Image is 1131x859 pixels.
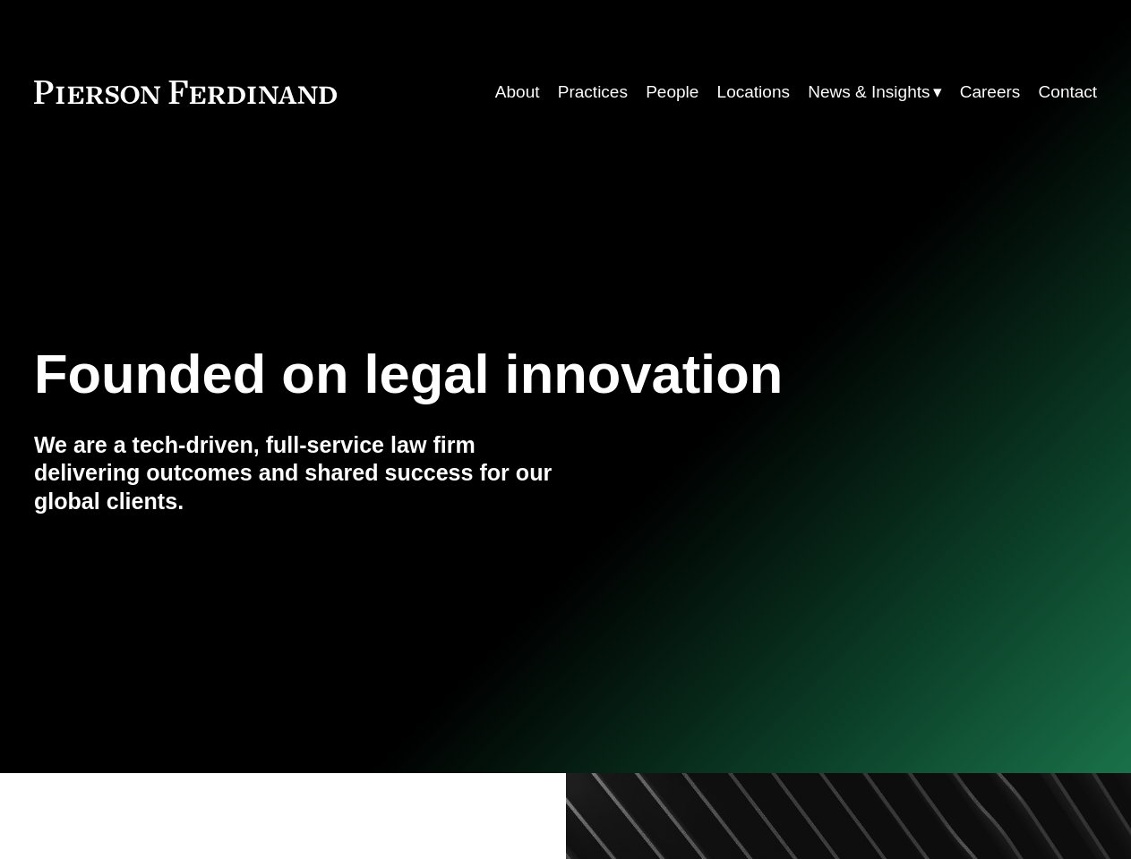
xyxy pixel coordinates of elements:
[960,75,1021,109] a: Careers
[34,343,920,405] h1: Founded on legal innovation
[495,75,540,109] a: About
[717,75,790,109] a: Locations
[558,75,628,109] a: Practices
[808,75,941,109] a: folder dropdown
[1039,75,1098,109] a: Contact
[34,431,566,517] h4: We are a tech-driven, full-service law firm delivering outcomes and shared success for our global...
[808,77,930,107] span: News & Insights
[646,75,698,109] a: People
